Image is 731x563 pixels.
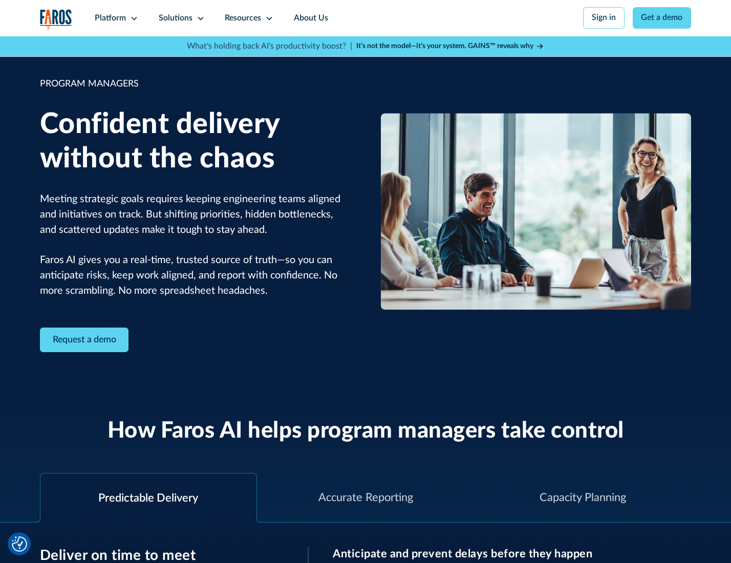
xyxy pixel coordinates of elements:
div: Solutions [159,12,192,25]
strong: It’s not the model—it’s your system. GAINS™ reveals why [356,42,533,50]
a: Get a demo [633,7,692,29]
p: Meeting strategic goals requires keeping engineering teams aligned and initiatives on track. But ... [40,192,351,299]
div: Resources [225,12,261,25]
div: Capacity Planning [540,489,626,506]
a: It’s not the model—it’s your system. GAINS™ reveals why [356,41,545,52]
h1: Confident delivery without the chaos [40,107,351,176]
button: Cookie Settings [12,536,27,552]
div: Platform [95,12,126,25]
h3: Anticipate and prevent delays before they happen [333,547,691,560]
p: What's holding back AI's productivity boost? | [187,40,352,53]
div: PROGRAM MANAGERS [40,77,351,91]
a: Sign in [583,7,625,29]
img: Logo of the analytics and reporting company Faros. [40,9,73,30]
img: Revisit consent button [12,536,27,552]
h2: How Faros AI helps program managers take control [107,418,624,445]
a: home [40,9,73,30]
div: Accurate Reporting [318,489,413,506]
div: Predictable Delivery [98,490,198,507]
a: Contact Modal [40,328,129,353]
